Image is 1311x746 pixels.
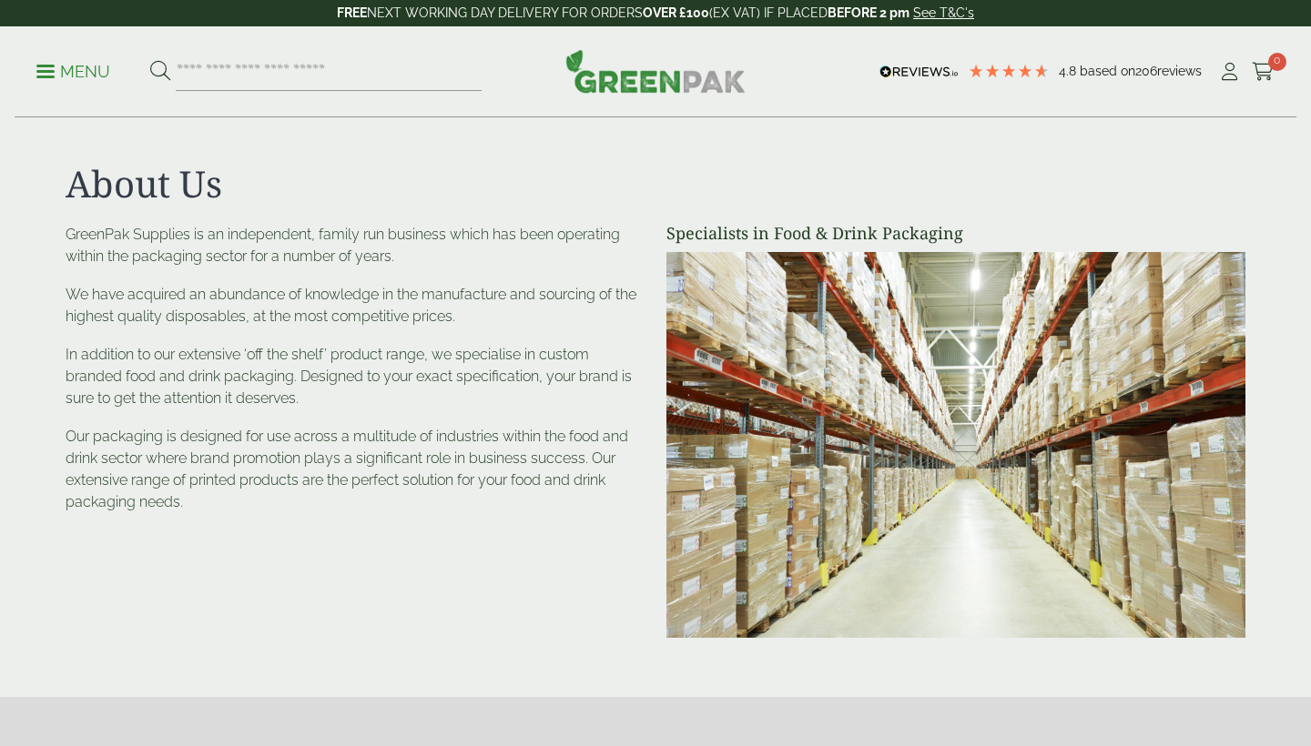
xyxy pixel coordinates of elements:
[66,344,645,409] p: In addition to our extensive ‘off the shelf’ product range, we specialise in custom branded food ...
[36,61,110,83] p: Menu
[643,5,709,20] strong: OVER £100
[828,5,910,20] strong: BEFORE 2 pm
[1252,63,1275,81] i: Cart
[913,5,974,20] a: See T&C's
[66,284,645,328] p: We have acquired an abundance of knowledge in the manufacture and sourcing of the highest quality...
[1059,64,1080,78] span: 4.8
[66,162,1245,206] h1: About Us
[666,224,1245,244] h4: Specialists in Food & Drink Packaging
[1080,64,1135,78] span: Based on
[36,61,110,79] a: Menu
[1252,58,1275,86] a: 0
[337,5,367,20] strong: FREE
[1218,63,1241,81] i: My Account
[879,66,959,78] img: REVIEWS.io
[968,63,1050,79] div: 4.79 Stars
[1268,53,1286,71] span: 0
[565,49,746,93] img: GreenPak Supplies
[66,224,645,267] p: GreenPak Supplies is an independent, family run business which has been operating within the pack...
[1135,64,1157,78] span: 206
[66,426,645,513] p: Our packaging is designed for use across a multitude of industries within the food and drink sect...
[1157,64,1202,78] span: reviews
